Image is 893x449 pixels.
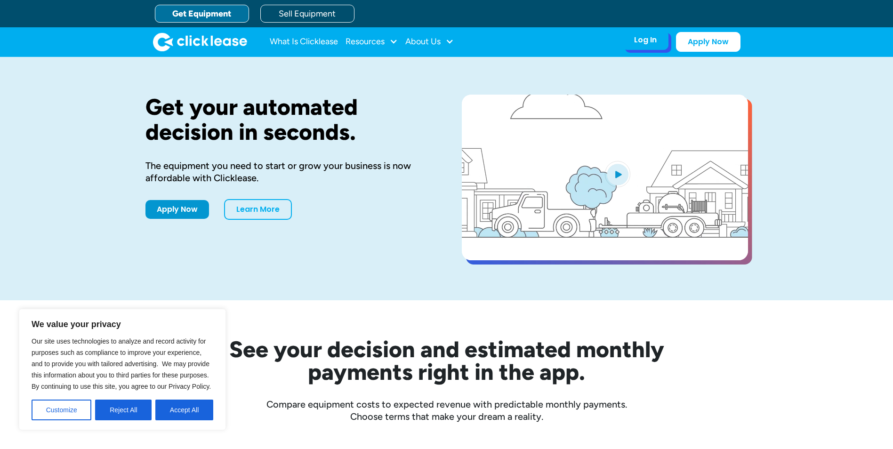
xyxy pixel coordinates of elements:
div: The equipment you need to start or grow your business is now affordable with Clicklease. [145,160,432,184]
a: Learn More [224,199,292,220]
button: Customize [32,400,91,420]
a: Apply Now [676,32,740,52]
div: We value your privacy [19,309,226,430]
a: Sell Equipment [260,5,354,23]
h2: See your decision and estimated monthly payments right in the app. [183,338,710,383]
button: Reject All [95,400,152,420]
p: We value your privacy [32,319,213,330]
a: Apply Now [145,200,209,219]
span: Our site uses technologies to analyze and record activity for purposes such as compliance to impr... [32,337,211,390]
div: Log In [634,35,657,45]
a: home [153,32,247,51]
img: Clicklease logo [153,32,247,51]
div: Compare equipment costs to expected revenue with predictable monthly payments. Choose terms that ... [145,398,748,423]
div: About Us [405,32,454,51]
div: Resources [346,32,398,51]
a: open lightbox [462,95,748,260]
h1: Get your automated decision in seconds. [145,95,432,144]
button: Accept All [155,400,213,420]
a: Get Equipment [155,5,249,23]
img: Blue play button logo on a light blue circular background [605,161,630,187]
a: What Is Clicklease [270,32,338,51]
